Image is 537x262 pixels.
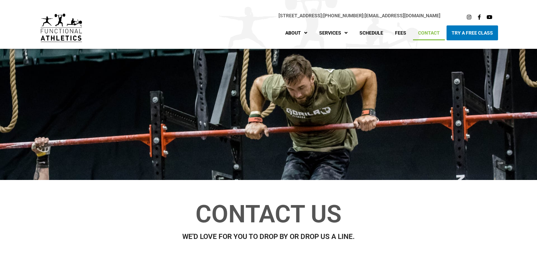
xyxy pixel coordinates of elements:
a: Schedule [354,25,388,40]
a: Try A Free Class [447,25,498,40]
h1: Contact Us [81,202,457,226]
a: Contact [413,25,445,40]
a: About [280,25,312,40]
a: [STREET_ADDRESS] [278,13,322,18]
h2: WE'D LOVE FOR YOU TO DROP BY OR DROP US A LINE. [81,233,457,240]
span: | [278,13,323,18]
img: default-logo [41,14,82,42]
a: Fees [390,25,411,40]
a: Services [314,25,353,40]
p: | [96,12,440,20]
a: [PHONE_NUMBER] [323,13,363,18]
a: [EMAIL_ADDRESS][DOMAIN_NAME] [365,13,440,18]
